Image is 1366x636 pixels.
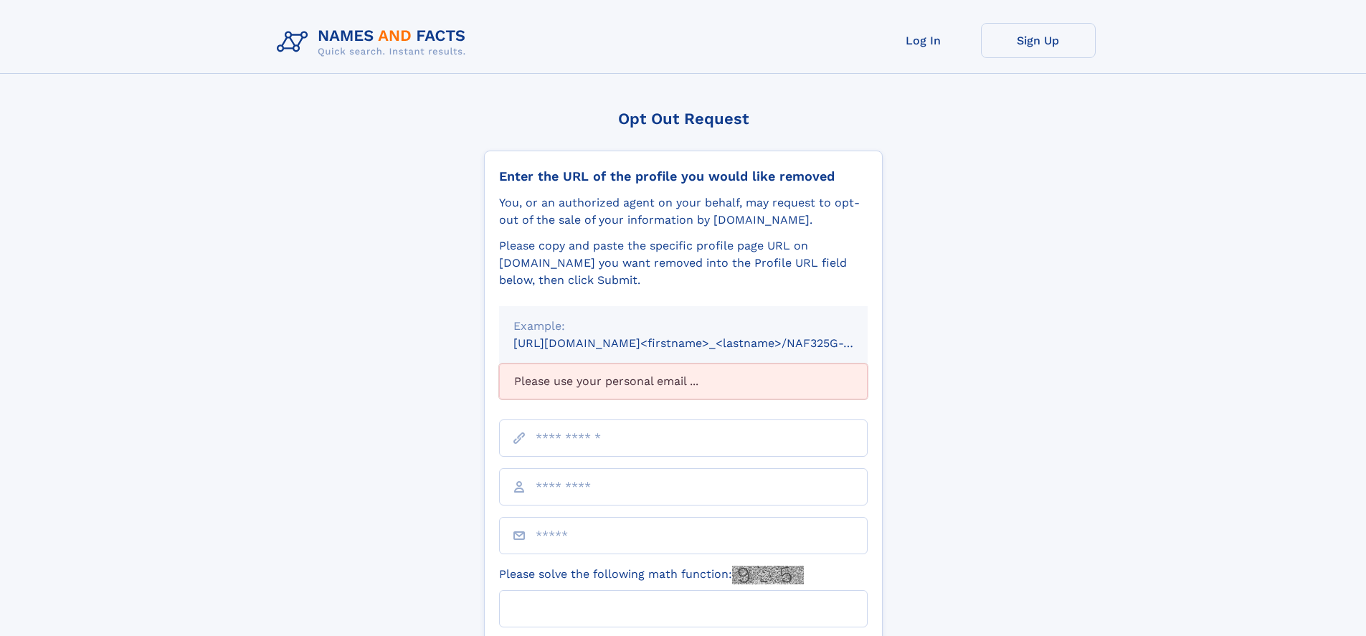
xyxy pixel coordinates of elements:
label: Please solve the following math function: [499,566,804,584]
div: Opt Out Request [484,110,883,128]
small: [URL][DOMAIN_NAME]<firstname>_<lastname>/NAF325G-xxxxxxxx [513,336,895,350]
div: Please copy and paste the specific profile page URL on [DOMAIN_NAME] you want removed into the Pr... [499,237,868,289]
a: Log In [866,23,981,58]
div: Enter the URL of the profile you would like removed [499,169,868,184]
div: Example: [513,318,853,335]
a: Sign Up [981,23,1096,58]
div: You, or an authorized agent on your behalf, may request to opt-out of the sale of your informatio... [499,194,868,229]
img: Logo Names and Facts [271,23,478,62]
div: Please use your personal email ... [499,364,868,399]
